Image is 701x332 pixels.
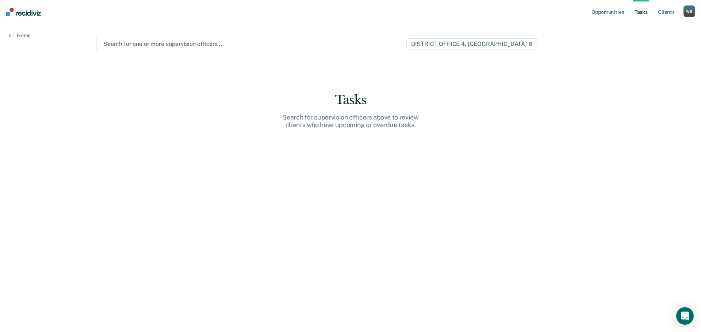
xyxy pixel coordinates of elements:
[683,5,695,17] button: WB
[234,113,467,129] div: Search for supervision officers above to review clients who have upcoming or overdue tasks.
[234,93,467,108] div: Tasks
[9,32,31,39] a: Home
[6,8,41,16] img: Recidiviz
[676,307,694,325] div: Open Intercom Messenger
[683,5,695,17] div: W B
[406,38,537,50] span: DISTRICT OFFICE 4, [GEOGRAPHIC_DATA]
